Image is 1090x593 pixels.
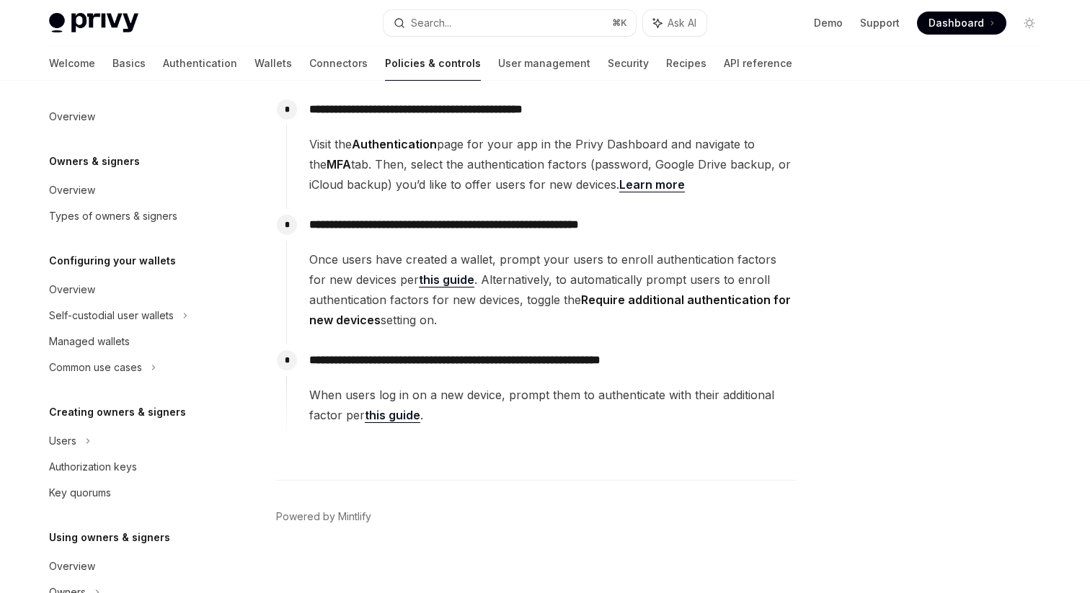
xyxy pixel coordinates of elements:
span: When users log in on a new device, prompt them to authenticate with their additional factor per . [309,385,795,425]
div: Types of owners & signers [49,208,177,225]
strong: MFA [327,157,351,171]
button: Search...⌘K [384,10,636,36]
button: Ask AI [643,10,706,36]
div: Authorization keys [49,458,137,476]
div: Managed wallets [49,333,130,350]
a: Overview [37,277,222,303]
span: Ask AI [668,16,696,30]
span: Once users have created a wallet, prompt your users to enroll authentication factors for new devi... [309,249,795,330]
a: Policies & controls [385,46,481,81]
h5: Using owners & signers [49,529,170,546]
img: light logo [49,13,138,33]
a: Learn more [619,177,685,192]
a: Wallets [254,46,292,81]
a: Demo [814,16,843,30]
div: Self-custodial user wallets [49,307,174,324]
a: Overview [37,177,222,203]
div: Key quorums [49,484,111,501]
a: Types of owners & signers [37,203,222,229]
div: Overview [49,281,95,298]
a: Overview [37,553,222,579]
h5: Configuring your wallets [49,252,176,269]
div: Users [49,432,76,450]
a: User management [498,46,590,81]
a: Managed wallets [37,329,222,355]
a: Support [860,16,900,30]
div: Overview [49,182,95,199]
a: Basics [112,46,146,81]
strong: Require additional authentication for new devices [309,293,791,327]
div: Common use cases [49,359,142,376]
strong: Authentication [352,137,437,151]
a: Authorization keys [37,454,222,480]
a: Recipes [666,46,706,81]
a: Dashboard [917,12,1006,35]
a: Key quorums [37,480,222,506]
h5: Creating owners & signers [49,403,186,421]
a: Authentication [163,46,237,81]
a: Security [608,46,649,81]
div: Overview [49,558,95,575]
a: Overview [37,104,222,130]
h5: Owners & signers [49,153,140,170]
a: Welcome [49,46,95,81]
span: Visit the page for your app in the Privy Dashboard and navigate to the tab. Then, select the auth... [309,134,795,195]
div: Search... [411,14,451,32]
a: Powered by Mintlify [276,509,371,524]
span: ⌘ K [612,17,627,29]
a: this guide [419,272,474,287]
a: API reference [724,46,792,81]
button: Toggle dark mode [1018,12,1041,35]
a: this guide [365,408,420,423]
div: Overview [49,108,95,125]
a: Connectors [309,46,368,81]
span: Dashboard [929,16,984,30]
